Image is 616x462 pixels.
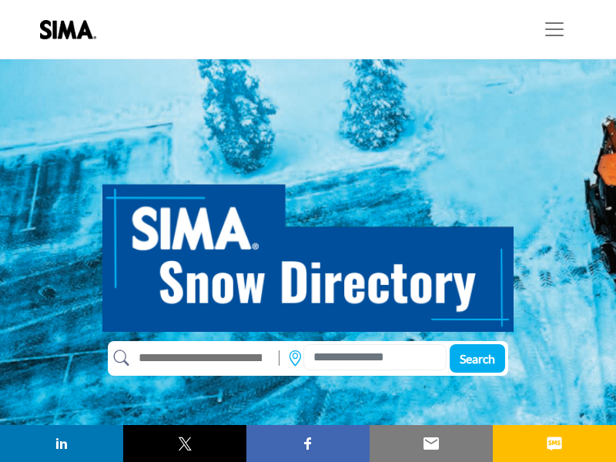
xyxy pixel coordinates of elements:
[176,434,194,453] img: twitter sharing button
[422,434,440,453] img: email sharing button
[40,20,104,39] img: Site Logo
[450,344,505,373] button: Search
[275,346,283,370] img: Rectangle%203585.svg
[460,351,495,366] span: Search
[299,434,317,453] img: facebook sharing button
[52,434,71,453] img: linkedin sharing button
[533,14,576,45] button: Toggle navigation
[102,167,514,332] img: SIMA Snow Directory
[545,434,564,453] img: sms sharing button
